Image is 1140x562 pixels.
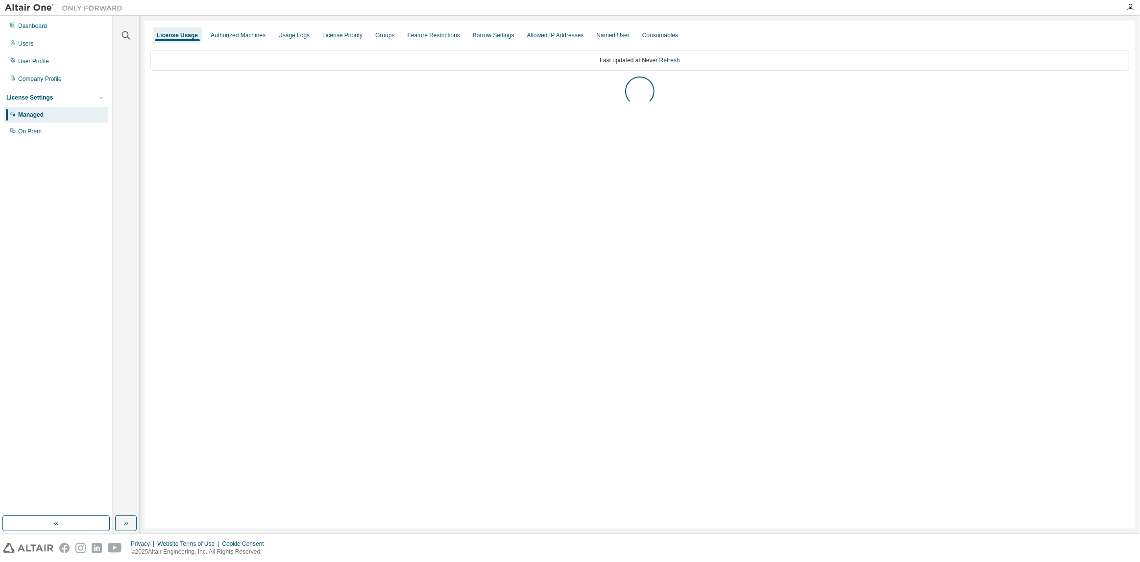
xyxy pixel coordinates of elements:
[18,22,47,30] div: Dashboard
[92,543,102,553] img: linkedin.svg
[278,31,310,39] div: Usage Logs
[18,128,42,135] div: On Prem
[211,31,266,39] div: Authorized Machines
[157,540,222,548] div: Website Terms of Use
[131,548,270,556] p: © 2025 Altair Engineering, Inc. All Rights Reserved.
[222,540,269,548] div: Cookie Consent
[322,31,363,39] div: License Priority
[659,57,680,64] a: Refresh
[18,111,44,119] div: Managed
[59,543,70,553] img: facebook.svg
[131,540,157,548] div: Privacy
[18,57,49,65] div: User Profile
[3,543,53,553] img: altair_logo.svg
[18,75,62,83] div: Company Profile
[108,543,122,553] img: youtube.svg
[18,40,33,48] div: Users
[6,94,53,102] div: License Settings
[75,543,86,553] img: instagram.svg
[642,31,678,39] div: Consumables
[596,31,629,39] div: Named User
[150,50,1129,71] div: Last updated at: Never
[527,31,584,39] div: Allowed IP Addresses
[473,31,514,39] div: Borrow Settings
[5,3,127,13] img: Altair One
[408,31,460,39] div: Feature Restrictions
[375,31,394,39] div: Groups
[157,31,198,39] div: License Usage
